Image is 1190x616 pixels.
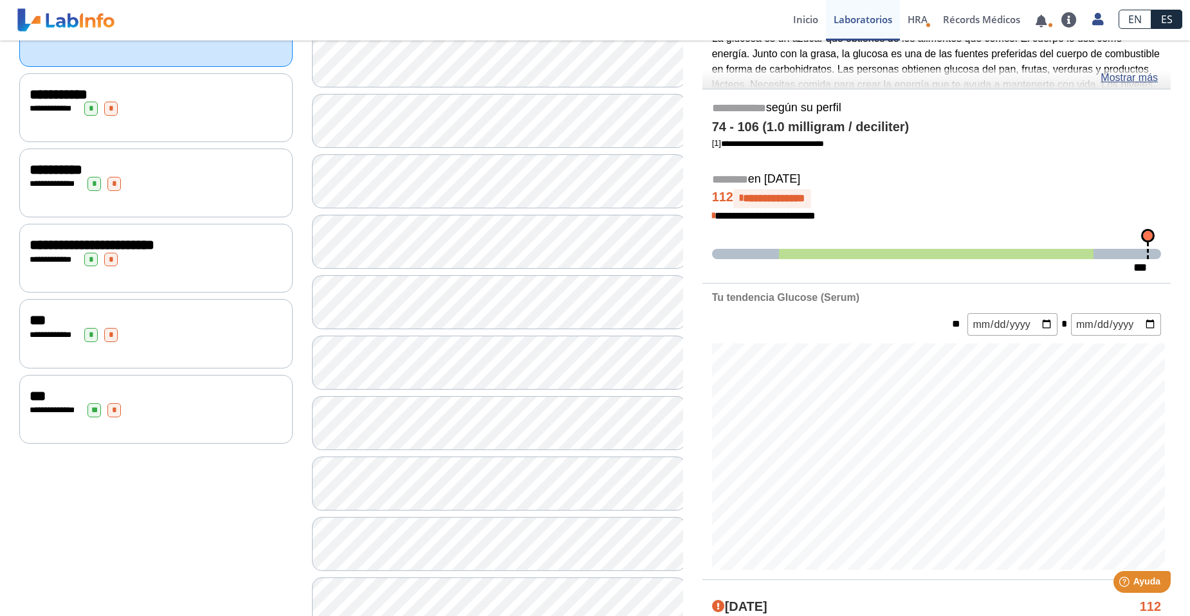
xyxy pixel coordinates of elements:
a: EN [1119,10,1151,29]
span: HRA [908,13,928,26]
a: [1] [712,138,824,148]
h4: 112 [1140,599,1161,615]
h4: 74 - 106 (1.0 milligram / deciliter) [712,120,1161,135]
input: mm/dd/yyyy [967,313,1057,336]
iframe: Help widget launcher [1076,566,1176,602]
a: ES [1151,10,1182,29]
h4: [DATE] [712,599,767,615]
h5: en [DATE] [712,172,1161,187]
a: Mostrar más [1101,70,1158,86]
h4: 112 [712,189,1161,208]
h5: según su perfil [712,101,1161,116]
b: Tu tendencia Glucose (Serum) [712,292,859,303]
input: mm/dd/yyyy [1071,313,1161,336]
